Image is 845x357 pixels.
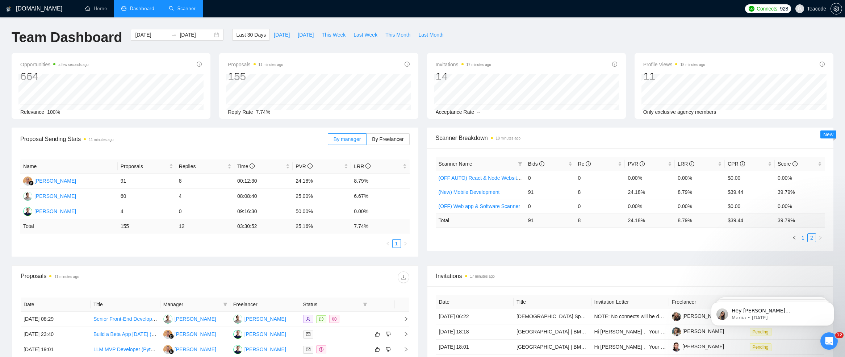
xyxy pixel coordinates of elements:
td: 155 [118,219,176,233]
span: message [319,317,323,321]
button: This Week [318,29,350,41]
a: JD[PERSON_NAME] [233,346,286,352]
span: Manager [163,300,220,308]
span: left [792,236,796,240]
span: By Freelancer [372,136,403,142]
time: a few seconds ago [58,63,88,67]
td: Native Speakers of Polish – Talent Bench for Future Managed Services Recording Projects [514,309,591,324]
span: This Month [385,31,410,39]
img: c1FOxRx38fGBNOw8MoKAd002dY1xxhmMhWPn8SX9mGYn7VrTLP9Fet0hV40POLDIjF [672,312,681,321]
td: 8.79% [675,185,725,199]
td: [DATE] 18:01 [436,340,514,355]
img: upwork-logo.png [749,6,754,12]
td: 39.79 % [775,213,825,227]
span: PVR [296,163,313,169]
div: 664 [20,70,89,83]
td: [DATE] 06:22 [436,309,514,324]
img: JD [23,207,32,216]
div: [PERSON_NAME] [244,330,286,338]
div: 155 [228,70,283,83]
button: Last Month [414,29,447,41]
button: left [384,239,392,248]
button: dislike [384,330,393,339]
time: 18 minutes ago [496,136,520,140]
div: [PERSON_NAME] [244,345,286,353]
td: 4 [176,189,234,204]
span: 928 [780,5,788,13]
th: Invitation Letter [591,295,669,309]
a: homeHome [85,5,107,12]
span: Last 30 Days [236,31,266,39]
td: $ 39.44 [725,213,775,227]
button: download [398,271,409,283]
span: right [818,236,823,240]
span: Time [237,163,255,169]
iframe: Intercom live chat [820,332,838,350]
td: 24.18 % [625,213,675,227]
span: info-circle [689,161,694,166]
td: 0 [525,199,575,213]
span: Connects: [757,5,778,13]
img: c1gl8FZd-bpSCfTJx6c9qbAHxPeJnyaJUQ73JoC_F2W1LEsl_HlV3vKHHy57WTchwZ [672,343,681,352]
a: [PERSON_NAME] [672,328,724,334]
td: 0.00% [775,171,825,185]
span: swap-right [171,32,177,38]
span: info-circle [365,163,371,169]
td: 91 [118,174,176,189]
span: dislike [386,346,391,352]
iframe: Intercom notifications message [700,287,845,337]
span: filter [518,162,522,166]
span: like [375,346,380,352]
span: dollar [332,317,336,321]
button: left [790,233,799,242]
span: Pending [750,343,771,351]
a: JD[PERSON_NAME] [233,331,286,337]
span: -- [477,109,480,115]
div: 11 [643,70,705,83]
td: Warszawa | BMW Motorcycle Owner Needed – Service Visit [514,324,591,340]
span: Invitations [436,271,825,281]
td: Warszawa | BMW Motorcycle Owner Needed – Service Visit [514,340,591,355]
span: mail [306,347,310,352]
input: End date [180,31,213,39]
span: 12 [835,332,844,338]
time: 18 minutes ago [680,63,705,67]
img: gigradar-bm.png [29,180,34,186]
span: right [398,332,409,337]
td: 0.00% [675,171,725,185]
th: Name [20,159,118,174]
button: like [373,330,382,339]
td: 6.67% [351,189,409,204]
a: [GEOGRAPHIC_DATA] | BMW Motorcycle Owner Needed – Service Visit [516,344,681,350]
span: CPR [728,161,745,167]
td: 0 [176,204,234,219]
td: Total [20,219,118,233]
time: 17 minutes ago [470,274,495,278]
time: 17 minutes ago [467,63,491,67]
a: Build a Beta App [DATE] (High Speed + High Quality) [93,331,213,337]
span: info-circle [586,161,591,166]
span: info-circle [740,161,745,166]
a: (OFF AUTO) React & Node Websites and Apps [439,175,545,181]
span: Opportunities [20,60,89,69]
td: 8.79% [351,174,409,189]
span: Reply Rate [228,109,253,115]
span: New [823,132,833,137]
li: 2 [807,233,816,242]
div: [PERSON_NAME] [34,207,76,215]
td: 39.79% [775,185,825,199]
th: Proposals [118,159,176,174]
a: [PERSON_NAME] [672,313,724,319]
span: filter [222,299,229,310]
td: 7.74 % [351,219,409,233]
span: Scanner Name [439,161,472,167]
span: Relevance [20,109,44,115]
td: 25.16 % [293,219,351,233]
span: Re [578,161,591,167]
th: Freelancer [230,298,300,312]
span: left [386,241,390,246]
li: Next Page [816,233,825,242]
span: This Week [322,31,346,39]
